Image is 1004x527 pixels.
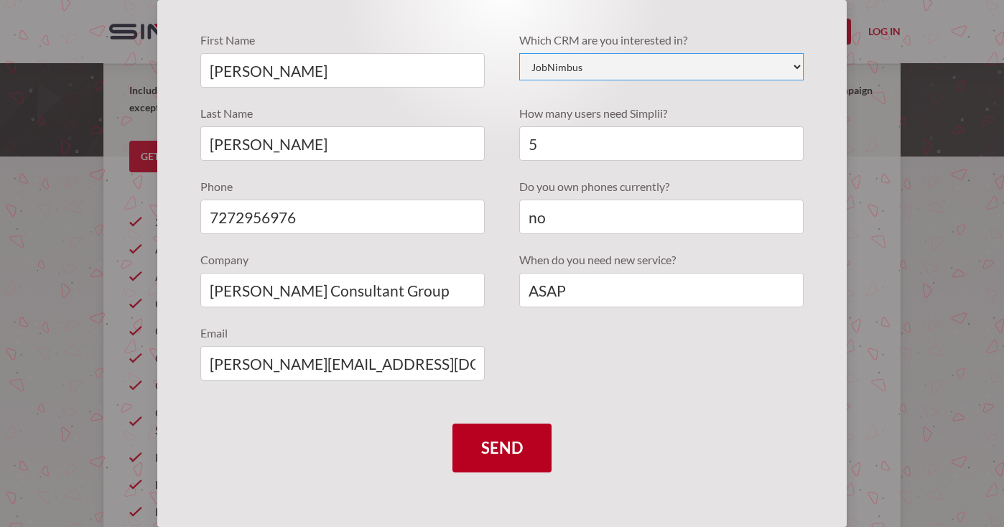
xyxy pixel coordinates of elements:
label: First Name [200,32,485,49]
label: Phone [200,178,485,195]
label: Last Name [200,105,485,122]
label: Email [200,325,485,342]
label: When do you need new service? [519,251,804,269]
label: Which CRM are you interested in? [519,32,804,49]
input: Send [452,424,552,472]
label: How many users need Simplii? [519,105,804,122]
form: Quote Requests [200,32,804,472]
label: Company [200,251,485,269]
label: Do you own phones currently? [519,178,804,195]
